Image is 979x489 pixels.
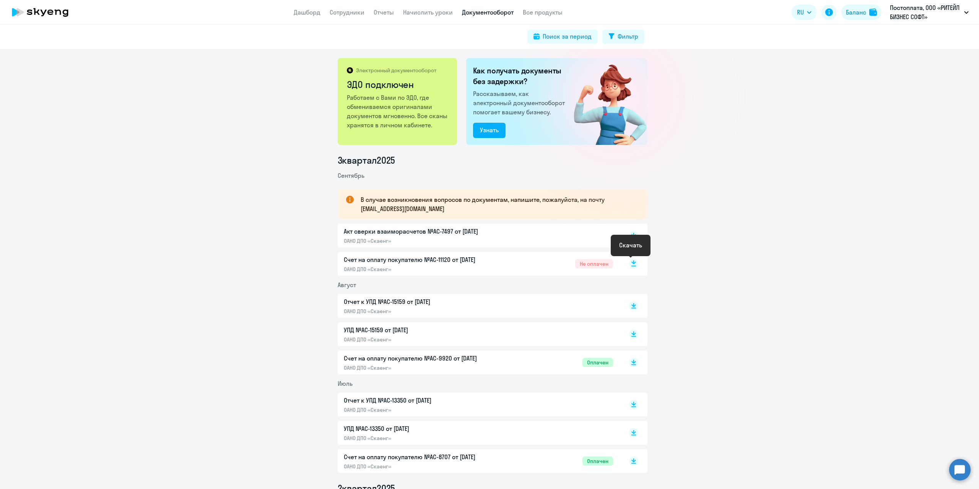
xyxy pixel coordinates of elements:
p: Счет на оплату покупателю №AC-11120 от [DATE] [344,255,504,264]
div: Узнать [480,125,499,135]
img: connected [561,58,647,145]
p: Отчет к УПД №AC-13350 от [DATE] [344,396,504,405]
p: ОАНО ДПО «Скаенг» [344,435,504,442]
button: Постоплата, ООО «РИТЕЙЛ БИЗНЕС СОФТ» [886,3,972,21]
p: УПД №AC-15159 от [DATE] [344,325,504,335]
h2: Как получать документы без задержки? [473,65,568,87]
a: УПД №AC-13350 от [DATE]ОАНО ДПО «Скаенг» [344,424,613,442]
a: Все продукты [523,8,563,16]
img: balance [869,8,877,16]
p: ОАНО ДПО «Скаенг» [344,308,504,315]
p: Рассказываем, как электронный документооборот помогает вашему бизнесу. [473,89,568,117]
p: Счет на оплату покупателю №AC-8707 от [DATE] [344,452,504,461]
div: Скачать [619,240,642,250]
button: Балансbalance [841,5,881,20]
div: Поиск за период [543,32,592,41]
button: Фильтр [602,30,644,44]
span: RU [797,8,804,17]
a: УПД №AC-15159 от [DATE]ОАНО ДПО «Скаенг» [344,325,613,343]
p: ОАНО ДПО «Скаенг» [344,336,504,343]
p: ОАНО ДПО «Скаенг» [344,266,504,273]
p: ОАНО ДПО «Скаенг» [344,406,504,413]
p: Работаем с Вами по ЭДО, где обмениваемся оригиналами документов мгновенно. Все сканы хранятся в л... [347,93,449,130]
div: Баланс [846,8,866,17]
span: Июль [338,380,353,387]
p: Постоплата, ООО «РИТЕЙЛ БИЗНЕС СОФТ» [890,3,961,21]
h2: ЭДО подключен [347,78,449,91]
span: Оплачен [582,457,613,466]
a: Счет на оплату покупателю №AC-9920 от [DATE]ОАНО ДПО «Скаенг»Оплачен [344,354,613,371]
p: ОАНО ДПО «Скаенг» [344,463,504,470]
a: Счет на оплату покупателю №AC-11120 от [DATE]ОАНО ДПО «Скаенг»Не оплачен [344,255,613,273]
a: Счет на оплату покупателю №AC-8707 от [DATE]ОАНО ДПО «Скаенг»Оплачен [344,452,613,470]
a: Документооборот [462,8,514,16]
a: Начислить уроки [403,8,453,16]
a: Отчет к УПД №AC-13350 от [DATE]ОАНО ДПО «Скаенг» [344,396,613,413]
a: Отчеты [374,8,394,16]
span: Оплачен [582,358,613,367]
button: RU [792,5,817,20]
p: Электронный документооборот [356,67,436,74]
p: УПД №AC-13350 от [DATE] [344,424,504,433]
p: Счет на оплату покупателю №AC-9920 от [DATE] [344,354,504,363]
span: Не оплачен [575,259,613,268]
p: В случае возникновения вопросов по документам, напишите, пожалуйста, на почту [EMAIL_ADDRESS][DOM... [361,195,634,213]
span: Сентябрь [338,172,364,179]
li: 3 квартал 2025 [338,154,647,166]
a: Акт сверки взаиморасчетов №AC-7497 от [DATE]ОАНО ДПО «Скаенг» [344,227,613,244]
div: Фильтр [618,32,638,41]
button: Узнать [473,123,506,138]
a: Сотрудники [330,8,364,16]
button: Поиск за период [527,30,598,44]
a: Дашборд [294,8,320,16]
a: Отчет к УПД №AC-15159 от [DATE]ОАНО ДПО «Скаенг» [344,297,613,315]
p: ОАНО ДПО «Скаенг» [344,237,504,244]
p: ОАНО ДПО «Скаенг» [344,364,504,371]
span: Август [338,281,356,289]
p: Акт сверки взаиморасчетов №AC-7497 от [DATE] [344,227,504,236]
p: Отчет к УПД №AC-15159 от [DATE] [344,297,504,306]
